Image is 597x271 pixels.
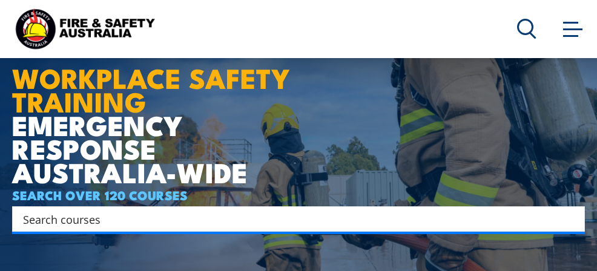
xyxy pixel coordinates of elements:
input: Search input [23,210,558,228]
h4: SEARCH OVER 120 COURSES [12,188,585,201]
strong: WORKPLACE SAFETY TRAINING [12,56,290,122]
button: Search magnifier button [564,211,581,227]
form: Search form [25,211,561,227]
h1: EMERGENCY RESPONSE AUSTRALIA-WIDE [12,5,308,184]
